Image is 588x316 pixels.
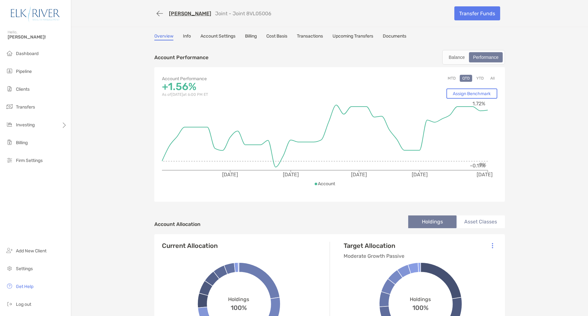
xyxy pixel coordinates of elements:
[479,162,486,168] tspan: 0%
[16,122,35,128] span: Investing
[412,302,429,312] span: 100%
[457,215,505,228] li: Asset Classes
[162,91,330,99] p: As of [DATE] at 6:00 PM ET
[383,33,406,40] a: Documents
[410,296,431,302] span: Holdings
[332,33,373,40] a: Upcoming Transfers
[16,248,46,254] span: Add New Client
[6,138,13,146] img: billing icon
[162,83,330,91] p: +1.56%
[488,75,497,82] button: All
[6,103,13,110] img: transfers icon
[228,296,249,302] span: Holdings
[16,104,35,110] span: Transfers
[231,302,247,312] span: 100%
[6,300,13,308] img: logout icon
[344,252,404,260] p: Moderate Growth Passive
[6,67,13,75] img: pipeline icon
[154,33,173,40] a: Overview
[16,87,30,92] span: Clients
[8,3,63,25] img: Zoe Logo
[472,101,485,107] tspan: 1.72%
[470,163,485,169] tspan: -0.17%
[445,53,468,62] div: Balance
[154,221,200,227] h4: Account Allocation
[16,69,32,74] span: Pipeline
[474,75,486,82] button: YTD
[162,242,218,249] h4: Current Allocation
[200,33,235,40] a: Account Settings
[16,266,33,271] span: Settings
[169,11,211,17] a: [PERSON_NAME]
[492,243,493,249] img: Icon List Menu
[154,53,208,61] p: Account Performance
[412,172,428,178] tspan: [DATE]
[16,284,33,289] span: Get Help
[470,53,502,62] div: Performance
[460,75,472,82] button: QTD
[245,33,257,40] a: Billing
[408,215,457,228] li: Holdings
[222,172,238,178] tspan: [DATE]
[6,49,13,57] img: dashboard icon
[16,158,43,163] span: Firm Settings
[6,264,13,272] img: settings icon
[477,172,493,178] tspan: [DATE]
[215,11,271,17] p: Joint - Joint 8VL05006
[454,6,500,20] a: Transfer Funds
[6,85,13,93] img: clients icon
[16,51,38,56] span: Dashboard
[162,75,330,83] p: Account Performance
[442,50,505,65] div: segmented control
[445,75,458,82] button: MTD
[6,121,13,128] img: investing icon
[344,242,404,249] h4: Target Allocation
[6,247,13,254] img: add_new_client icon
[318,180,335,188] p: Account
[6,156,13,164] img: firm-settings icon
[183,33,191,40] a: Info
[297,33,323,40] a: Transactions
[16,302,31,307] span: Log out
[266,33,287,40] a: Cost Basis
[351,172,367,178] tspan: [DATE]
[446,88,497,99] a: Assign Benchmark
[283,172,299,178] tspan: [DATE]
[8,34,67,40] span: [PERSON_NAME]!
[6,282,13,290] img: get-help icon
[16,140,28,145] span: Billing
